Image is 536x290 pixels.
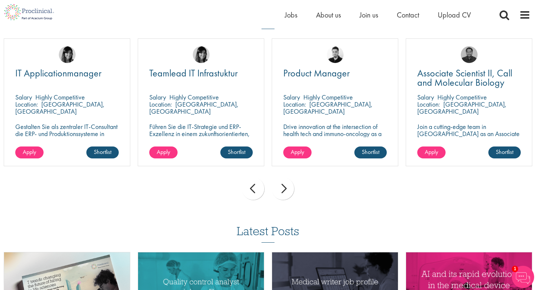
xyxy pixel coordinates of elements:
span: Salary [417,93,434,101]
img: Mike Raletz [461,46,478,63]
a: Associate Scientist II, Call and Molecular Biology [417,69,521,87]
img: Tesnim Chagklil [59,46,76,63]
a: Join us [360,10,378,20]
span: Location: [417,100,440,108]
span: Apply [425,148,438,156]
img: Chatbot [512,266,534,288]
img: Tesnim Chagklil [193,46,210,63]
span: Apply [157,148,170,156]
a: Jobs [285,10,297,20]
a: Apply [15,146,44,158]
p: Highly Competitive [35,93,85,101]
span: Apply [23,148,36,156]
span: IT Applicationmanager [15,67,102,79]
a: Shortlist [354,146,387,158]
span: Location: [149,100,172,108]
a: Upload CV [438,10,471,20]
p: Highly Competitive [169,93,219,101]
p: [GEOGRAPHIC_DATA], [GEOGRAPHIC_DATA] [15,100,105,116]
span: Apply [291,148,304,156]
p: Drive innovation at the intersection of health tech and immuno-oncology as a Product Manager shap... [283,123,387,158]
span: Salary [15,93,32,101]
a: About us [316,10,341,20]
p: [GEOGRAPHIC_DATA], [GEOGRAPHIC_DATA] [149,100,239,116]
a: Apply [417,146,446,158]
a: Shortlist [220,146,253,158]
span: Teamlead IT Infrastuktur [149,67,238,79]
p: Highly Competitive [303,93,353,101]
h3: Latest Posts [237,225,299,243]
a: IT Applicationmanager [15,69,119,78]
p: [GEOGRAPHIC_DATA], [GEOGRAPHIC_DATA] [283,100,373,116]
a: Apply [283,146,312,158]
span: Salary [149,93,166,101]
span: Location: [15,100,38,108]
div: next [272,177,294,200]
img: Anderson Maldonado [327,46,344,63]
a: Shortlist [488,146,521,158]
span: Location: [283,100,306,108]
a: Contact [397,10,419,20]
p: Highly Competitive [437,93,487,101]
div: prev [242,177,264,200]
span: Associate Scientist II, Call and Molecular Biology [417,67,512,89]
span: Salary [283,93,300,101]
p: Gestalten Sie als zentraler IT-Consultant die ERP- und Produktionssysteme in einem wachsenden, in... [15,123,119,158]
p: Join a cutting-edge team in [GEOGRAPHIC_DATA] as an Associate Scientist II and help shape the fut... [417,123,521,158]
span: 1 [512,266,518,272]
a: Product Manager [283,69,387,78]
p: Führen Sie die IT-Strategie und ERP-Exzellenz in einem zukunftsorientierten, wachsenden Unternehm... [149,123,253,151]
a: Teamlead IT Infrastuktur [149,69,253,78]
a: Shortlist [86,146,119,158]
span: Product Manager [283,67,350,79]
a: Apply [149,146,178,158]
p: [GEOGRAPHIC_DATA], [GEOGRAPHIC_DATA] [417,100,507,116]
